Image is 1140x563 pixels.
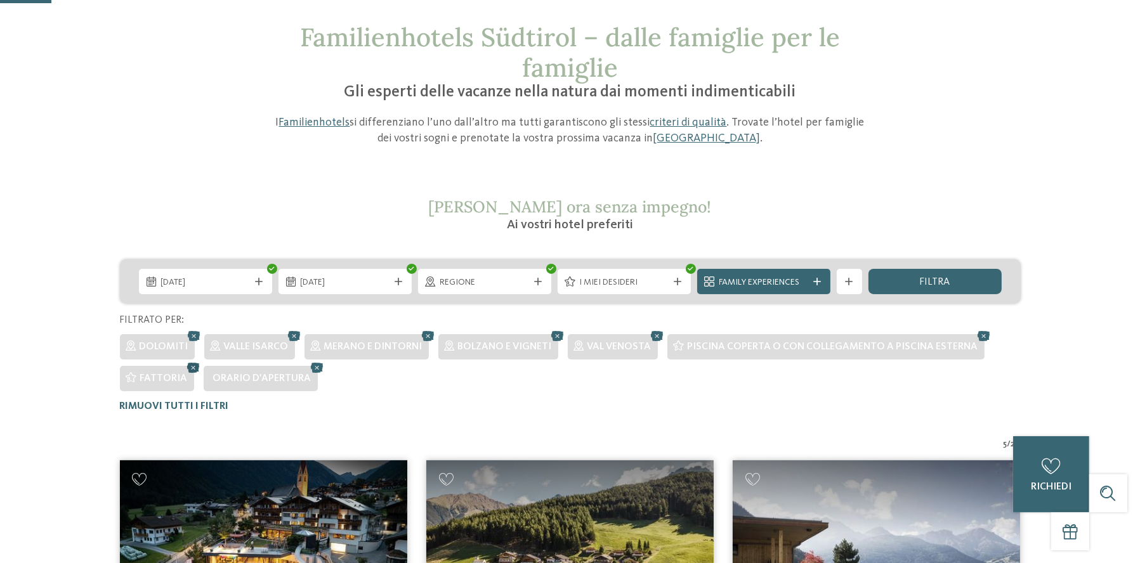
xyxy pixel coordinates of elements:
span: Familienhotels Südtirol – dalle famiglie per le famiglie [300,21,840,84]
span: 27 [1011,438,1021,451]
span: Filtrato per: [120,315,185,325]
span: Rimuovi tutti i filtri [120,401,229,411]
span: Val Venosta [587,342,652,352]
span: [PERSON_NAME] ora senza impegno! [429,197,712,217]
a: [GEOGRAPHIC_DATA] [653,133,760,144]
span: [DATE] [301,276,390,289]
span: Piscina coperta o con collegamento a piscina esterna [688,342,978,352]
span: / [1007,438,1011,451]
span: filtra [920,277,950,287]
span: Merano e dintorni [324,342,423,352]
span: richiedi [1031,482,1071,492]
a: richiedi [1013,436,1089,512]
span: Valle Isarco [224,342,289,352]
span: [DATE] [161,276,250,289]
span: Gli esperti delle vacanze nella natura dai momenti indimenticabili [344,84,796,100]
span: 5 [1004,438,1007,451]
span: Dolomiti [140,342,188,352]
span: Family Experiences [719,276,808,289]
p: I si differenziano l’uno dall’altro ma tutti garantiscono gli stessi . Trovate l’hotel per famigl... [269,115,872,146]
span: I miei desideri [580,276,669,289]
a: criteri di qualità [650,117,727,128]
span: Bolzano e vigneti [458,342,552,352]
span: Orario d'apertura [213,373,311,384]
span: Regione [440,276,529,289]
a: Familienhotels [279,117,350,128]
span: Fattoria [140,373,188,384]
span: Ai vostri hotel preferiti [507,219,633,231]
